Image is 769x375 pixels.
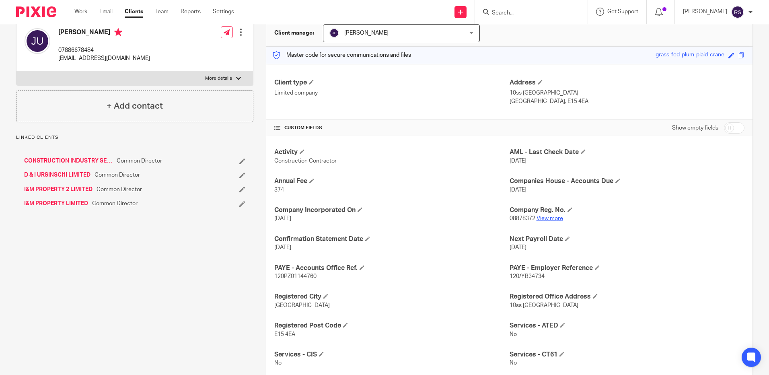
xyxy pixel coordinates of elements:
[213,8,234,16] a: Settings
[510,360,517,366] span: No
[274,158,337,164] span: Construction Contractor
[58,54,150,62] p: [EMAIL_ADDRESS][DOMAIN_NAME]
[510,148,744,157] h4: AML - Last Check Date
[510,177,744,185] h4: Companies House - Accounts Due
[491,10,563,17] input: Search
[58,46,150,54] p: 07886678484
[510,245,526,250] span: [DATE]
[25,28,50,54] img: svg%3E
[117,157,162,165] span: Common Director
[537,216,563,221] a: View more
[272,51,411,59] p: Master code for secure communications and files
[92,200,138,208] span: Common Director
[274,89,509,97] p: Limited company
[683,8,727,16] p: [PERSON_NAME]
[274,350,509,359] h4: Services - CIS
[274,321,509,330] h4: Registered Post Code
[510,332,517,337] span: No
[510,303,578,308] span: 10ss [GEOGRAPHIC_DATA]
[329,28,339,38] img: svg%3E
[274,293,509,301] h4: Registered City
[74,8,87,16] a: Work
[510,97,744,105] p: [GEOGRAPHIC_DATA], E15 4EA
[510,206,744,214] h4: Company Reg. No.
[510,350,744,359] h4: Services - CT61
[114,28,122,36] i: Primary
[24,185,93,194] a: I&M PROPERTY 2 LIMITED
[205,75,232,82] p: More details
[107,100,163,112] h4: + Add contact
[24,200,88,208] a: I&M PROPERTY LIMITED
[510,293,744,301] h4: Registered Office Address
[274,148,509,157] h4: Activity
[731,6,744,19] img: svg%3E
[607,9,638,14] span: Get Support
[24,157,113,165] a: CONSTRUCTION INDUSTRY SERVICES LIMITED
[95,171,140,179] span: Common Director
[510,187,526,193] span: [DATE]
[510,274,545,279] span: 120/YB34734
[58,28,150,38] h4: [PERSON_NAME]
[125,8,143,16] a: Clients
[672,124,718,132] label: Show empty fields
[274,187,284,193] span: 374
[510,235,744,243] h4: Next Payroll Date
[274,303,330,308] span: [GEOGRAPHIC_DATA]
[274,245,291,250] span: [DATE]
[274,125,509,131] h4: CUSTOM FIELDS
[274,206,509,214] h4: Company Incorporated On
[274,216,291,221] span: [DATE]
[510,321,744,330] h4: Services - ATED
[274,264,509,272] h4: PAYE - Accounts Office Ref.
[510,89,744,97] p: 10ss [GEOGRAPHIC_DATA]
[97,185,142,194] span: Common Director
[510,78,744,87] h4: Address
[656,51,724,60] div: grass-fed-plum-plaid-crane
[274,235,509,243] h4: Confirmation Statement Date
[274,29,315,37] h3: Client manager
[274,332,295,337] span: E15 4EA
[510,158,526,164] span: [DATE]
[99,8,113,16] a: Email
[16,134,253,141] p: Linked clients
[181,8,201,16] a: Reports
[344,30,389,36] span: [PERSON_NAME]
[155,8,169,16] a: Team
[16,6,56,17] img: Pixie
[510,216,535,221] span: 08878372
[274,78,509,87] h4: Client type
[274,177,509,185] h4: Annual Fee
[510,264,744,272] h4: PAYE - Employer Reference
[274,274,317,279] span: 120PZ01144760
[274,360,282,366] span: No
[24,171,90,179] a: D & I URSINSCHI LIMITED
